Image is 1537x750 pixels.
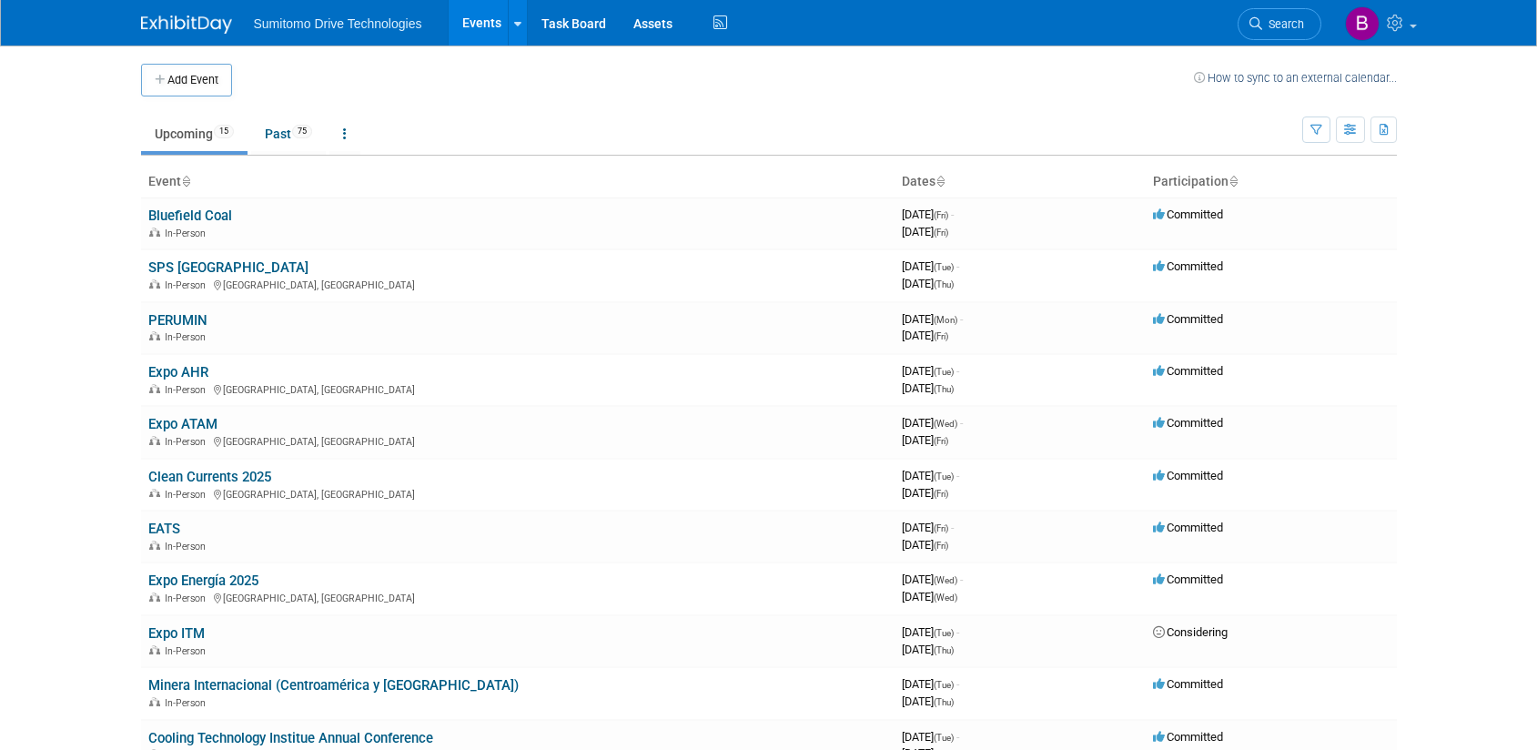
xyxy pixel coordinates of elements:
span: - [960,312,963,326]
img: ExhibitDay [141,15,232,34]
a: Upcoming15 [141,117,248,151]
span: [DATE] [902,329,948,342]
span: Committed [1153,259,1223,273]
span: - [956,259,959,273]
span: - [960,573,963,586]
span: In-Person [165,279,211,291]
span: [DATE] [902,486,948,500]
span: Committed [1153,521,1223,534]
img: In-Person Event [149,489,160,498]
span: [DATE] [902,364,959,378]
span: Sumitomo Drive Technologies [254,16,422,31]
span: [DATE] [902,312,963,326]
span: Search [1262,17,1304,31]
img: In-Person Event [149,697,160,706]
span: Committed [1153,573,1223,586]
span: In-Person [165,436,211,448]
span: Committed [1153,730,1223,744]
span: - [956,625,959,639]
span: Committed [1153,364,1223,378]
span: (Fri) [934,489,948,499]
span: [DATE] [902,677,959,691]
a: EATS [148,521,180,537]
span: In-Person [165,331,211,343]
span: - [956,469,959,482]
img: In-Person Event [149,228,160,237]
img: In-Person Event [149,541,160,550]
span: (Tue) [934,628,954,638]
a: Expo AHR [148,364,208,380]
span: - [956,364,959,378]
img: In-Person Event [149,279,160,289]
a: Sort by Start Date [935,174,945,188]
a: Past75 [251,117,326,151]
span: - [956,730,959,744]
span: - [956,677,959,691]
span: (Mon) [934,315,957,325]
div: [GEOGRAPHIC_DATA], [GEOGRAPHIC_DATA] [148,486,887,501]
th: Dates [895,167,1146,198]
span: (Tue) [934,367,954,377]
a: Expo ATAM [148,416,217,432]
span: Committed [1153,677,1223,691]
span: (Wed) [934,419,957,429]
div: [GEOGRAPHIC_DATA], [GEOGRAPHIC_DATA] [148,277,887,291]
img: Brittany Mitchell [1345,6,1380,41]
span: (Fri) [934,541,948,551]
a: Expo ITM [148,625,205,642]
div: [GEOGRAPHIC_DATA], [GEOGRAPHIC_DATA] [148,590,887,604]
img: In-Person Event [149,384,160,393]
span: Committed [1153,469,1223,482]
span: [DATE] [902,590,957,603]
a: Cooling Technology Institue Annual Conference [148,730,433,746]
span: [DATE] [902,416,963,430]
span: (Tue) [934,471,954,481]
span: (Fri) [934,228,948,238]
span: - [951,521,954,534]
span: In-Person [165,645,211,657]
span: (Wed) [934,593,957,603]
span: Committed [1153,416,1223,430]
span: In-Person [165,593,211,604]
span: [DATE] [902,538,948,552]
span: (Tue) [934,733,954,743]
span: [DATE] [902,208,954,221]
span: (Fri) [934,523,948,533]
span: [DATE] [902,277,954,290]
span: 75 [292,125,312,138]
img: In-Person Event [149,436,160,445]
a: Sort by Event Name [181,174,190,188]
a: How to sync to an external calendar... [1194,71,1397,85]
a: Sort by Participation Type [1229,174,1238,188]
span: (Thu) [934,697,954,707]
a: Clean Currents 2025 [148,469,271,485]
a: PERUMIN [148,312,207,329]
span: In-Person [165,489,211,501]
img: In-Person Event [149,593,160,602]
span: (Wed) [934,575,957,585]
span: - [951,208,954,221]
span: In-Person [165,541,211,552]
span: Considering [1153,625,1228,639]
th: Participation [1146,167,1397,198]
span: [DATE] [902,225,948,238]
span: [DATE] [902,469,959,482]
span: (Thu) [934,384,954,394]
img: In-Person Event [149,645,160,654]
span: (Fri) [934,331,948,341]
span: Committed [1153,208,1223,221]
span: In-Person [165,384,211,396]
th: Event [141,167,895,198]
div: [GEOGRAPHIC_DATA], [GEOGRAPHIC_DATA] [148,433,887,448]
span: - [960,416,963,430]
span: [DATE] [902,573,963,586]
button: Add Event [141,64,232,96]
span: (Thu) [934,279,954,289]
span: [DATE] [902,433,948,447]
span: 15 [214,125,234,138]
img: In-Person Event [149,331,160,340]
div: [GEOGRAPHIC_DATA], [GEOGRAPHIC_DATA] [148,381,887,396]
span: (Fri) [934,210,948,220]
a: Expo Energía 2025 [148,573,258,589]
a: SPS [GEOGRAPHIC_DATA] [148,259,308,276]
